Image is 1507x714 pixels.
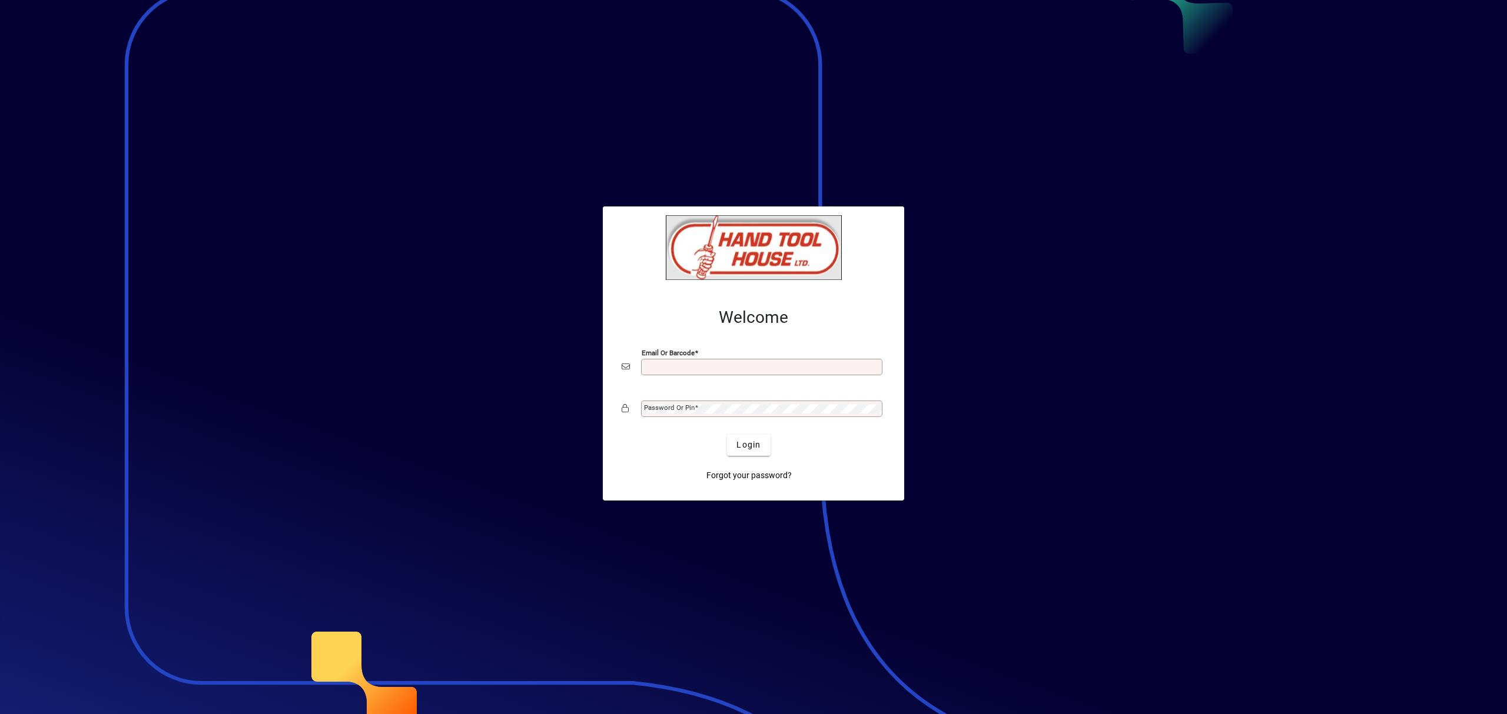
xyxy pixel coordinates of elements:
h2: Welcome [622,308,885,328]
mat-label: Password or Pin [644,403,695,412]
span: Forgot your password? [706,469,792,482]
span: Login [736,439,761,451]
mat-label: Email or Barcode [642,348,695,356]
button: Login [727,435,770,456]
a: Forgot your password? [702,465,796,486]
